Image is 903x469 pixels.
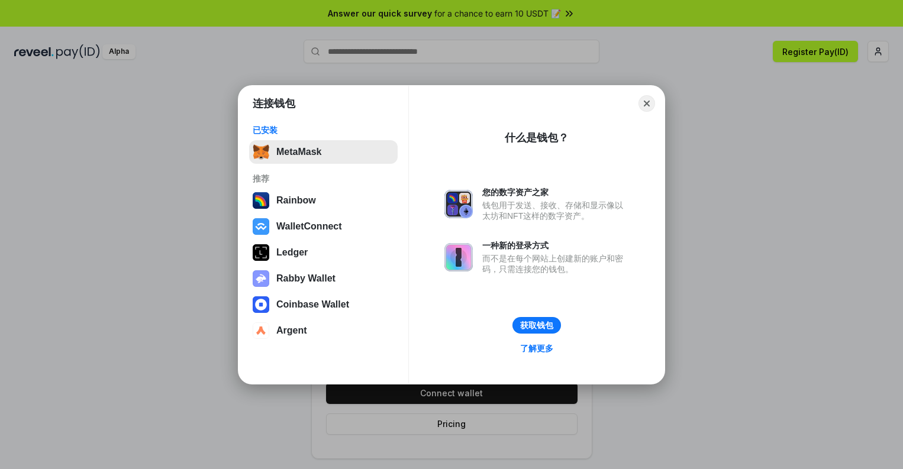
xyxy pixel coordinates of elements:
img: svg+xml,%3Csvg%20xmlns%3D%22http%3A%2F%2Fwww.w3.org%2F2000%2Fsvg%22%20width%3D%2228%22%20height%3... [253,244,269,261]
button: MetaMask [249,140,398,164]
div: MetaMask [276,147,321,157]
div: Rabby Wallet [276,273,336,284]
div: 获取钱包 [520,320,553,331]
img: svg+xml,%3Csvg%20xmlns%3D%22http%3A%2F%2Fwww.w3.org%2F2000%2Fsvg%22%20fill%3D%22none%22%20viewBox... [253,270,269,287]
img: svg+xml,%3Csvg%20width%3D%22120%22%20height%3D%22120%22%20viewBox%3D%220%200%20120%20120%22%20fil... [253,192,269,209]
button: Rabby Wallet [249,267,398,290]
img: svg+xml,%3Csvg%20width%3D%2228%22%20height%3D%2228%22%20viewBox%3D%220%200%2028%2028%22%20fill%3D... [253,322,269,339]
div: 了解更多 [520,343,553,354]
div: Coinbase Wallet [276,299,349,310]
div: 一种新的登录方式 [482,240,629,251]
div: 钱包用于发送、接收、存储和显示像以太坊和NFT这样的数字资产。 [482,200,629,221]
button: Rainbow [249,189,398,212]
a: 了解更多 [513,341,560,356]
h1: 连接钱包 [253,96,295,111]
button: Coinbase Wallet [249,293,398,316]
div: 什么是钱包？ [505,131,569,145]
button: Close [638,95,655,112]
div: Ledger [276,247,308,258]
button: WalletConnect [249,215,398,238]
div: Argent [276,325,307,336]
button: Argent [249,319,398,342]
button: Ledger [249,241,398,264]
img: svg+xml,%3Csvg%20xmlns%3D%22http%3A%2F%2Fwww.w3.org%2F2000%2Fsvg%22%20fill%3D%22none%22%20viewBox... [444,243,473,271]
img: svg+xml,%3Csvg%20width%3D%2228%22%20height%3D%2228%22%20viewBox%3D%220%200%2028%2028%22%20fill%3D... [253,218,269,235]
div: 推荐 [253,173,394,184]
button: 获取钱包 [512,317,561,334]
div: 已安装 [253,125,394,135]
img: svg+xml,%3Csvg%20width%3D%2228%22%20height%3D%2228%22%20viewBox%3D%220%200%2028%2028%22%20fill%3D... [253,296,269,313]
div: WalletConnect [276,221,342,232]
div: 而不是在每个网站上创建新的账户和密码，只需连接您的钱包。 [482,253,629,274]
img: svg+xml,%3Csvg%20fill%3D%22none%22%20height%3D%2233%22%20viewBox%3D%220%200%2035%2033%22%20width%... [253,144,269,160]
img: svg+xml,%3Csvg%20xmlns%3D%22http%3A%2F%2Fwww.w3.org%2F2000%2Fsvg%22%20fill%3D%22none%22%20viewBox... [444,190,473,218]
div: 您的数字资产之家 [482,187,629,198]
div: Rainbow [276,195,316,206]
